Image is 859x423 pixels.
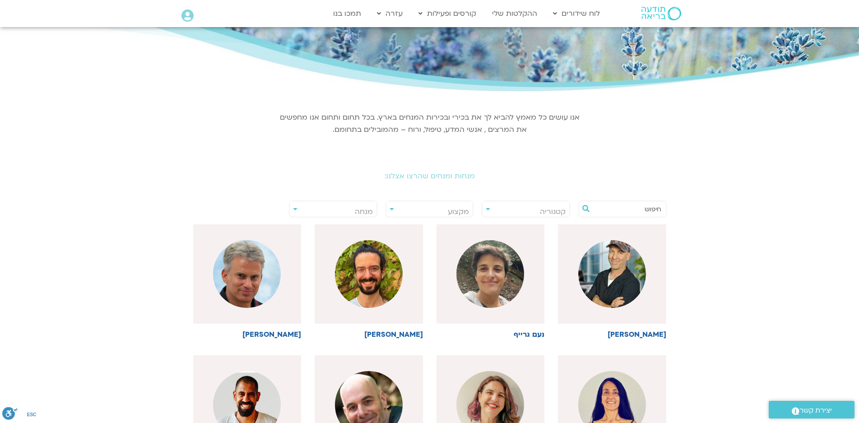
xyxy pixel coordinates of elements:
[448,207,469,217] span: מקצוע
[414,5,481,22] a: קורסים ופעילות
[456,240,524,308] img: %D7%A0%D7%A2%D7%9D-%D7%92%D7%A8%D7%99%D7%99%D7%A3-1.jpg
[488,5,542,22] a: ההקלטות שלי
[279,112,581,136] p: אנו עושים כל מאמץ להביא לך את בכירי ובכירות המנחים בארץ. בכל תחום ותחום אנו מחפשים את המרצים , אנ...
[558,330,666,339] h6: [PERSON_NAME]
[641,7,681,20] img: תודעה בריאה
[578,240,646,308] img: %D7%96%D7%99%D7%95%D7%90%D7%9F-.png
[355,207,373,217] span: מנחה
[193,224,302,339] a: [PERSON_NAME]
[540,207,566,217] span: קטגוריה
[593,201,661,217] input: חיפוש
[436,330,545,339] h6: נעם גרייף
[769,401,854,418] a: יצירת קשר
[335,240,403,308] img: %D7%A9%D7%92%D7%91-%D7%94%D7%95%D7%A8%D7%95%D7%91%D7%99%D7%A5.jpg
[177,172,683,180] h2: מנחות ומנחים שהרצו אצלנו:
[315,224,423,339] a: [PERSON_NAME]
[372,5,407,22] a: עזרה
[558,224,666,339] a: [PERSON_NAME]
[548,5,604,22] a: לוח שידורים
[315,330,423,339] h6: [PERSON_NAME]
[436,224,545,339] a: נעם גרייף
[329,5,366,22] a: תמכו בנו
[193,330,302,339] h6: [PERSON_NAME]
[799,404,832,417] span: יצירת קשר
[213,240,281,308] img: %D7%A2%D7%A0%D7%91%D7%A8-%D7%91%D7%A8-%D7%A7%D7%9E%D7%94.png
